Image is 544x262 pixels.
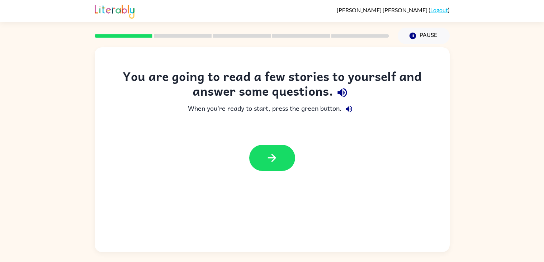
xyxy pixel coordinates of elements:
[109,102,435,116] div: When you're ready to start, press the green button.
[337,6,429,13] span: [PERSON_NAME] [PERSON_NAME]
[109,69,435,102] div: You are going to read a few stories to yourself and answer some questions.
[337,6,450,13] div: ( )
[95,3,134,19] img: Literably
[430,6,448,13] a: Logout
[398,28,450,44] button: Pause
